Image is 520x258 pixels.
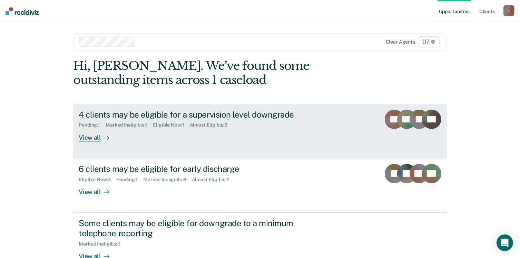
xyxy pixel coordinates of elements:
div: Eligible Now : 1 [153,122,190,128]
a: 6 clients may be eligible for early dischargeEligible Now:4Pending:1Marked Ineligible:8Almost Eli... [73,158,447,213]
div: Hi, [PERSON_NAME]. We’ve found some outstanding items across 1 caseload [73,59,372,87]
div: Pending : 1 [79,122,106,128]
div: View all [79,182,117,196]
div: Marked Ineligible : 1 [79,241,126,247]
img: Recidiviz [6,7,39,15]
a: 4 clients may be eligible for a supervision level downgradePending:1Marked Ineligible:1Eligible N... [73,104,447,158]
div: Almost Eligible : 3 [190,122,233,128]
div: Eligible Now : 4 [79,177,116,183]
div: Marked Ineligible : 8 [143,177,192,183]
span: D7 [418,36,440,47]
div: Some clients may be eligible for downgrade to a minimum telephone reporting [79,218,321,238]
div: 4 clients may be eligible for a supervision level downgrade [79,110,321,120]
div: Clear agents [386,39,415,45]
div: View all [79,128,117,141]
div: Open Intercom Messenger [497,234,513,251]
div: 6 clients may be eligible for early discharge [79,164,321,174]
button: K [503,5,514,16]
div: Marked Ineligible : 1 [106,122,153,128]
div: Almost Eligible : 2 [192,177,235,183]
div: Pending : 1 [116,177,143,183]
